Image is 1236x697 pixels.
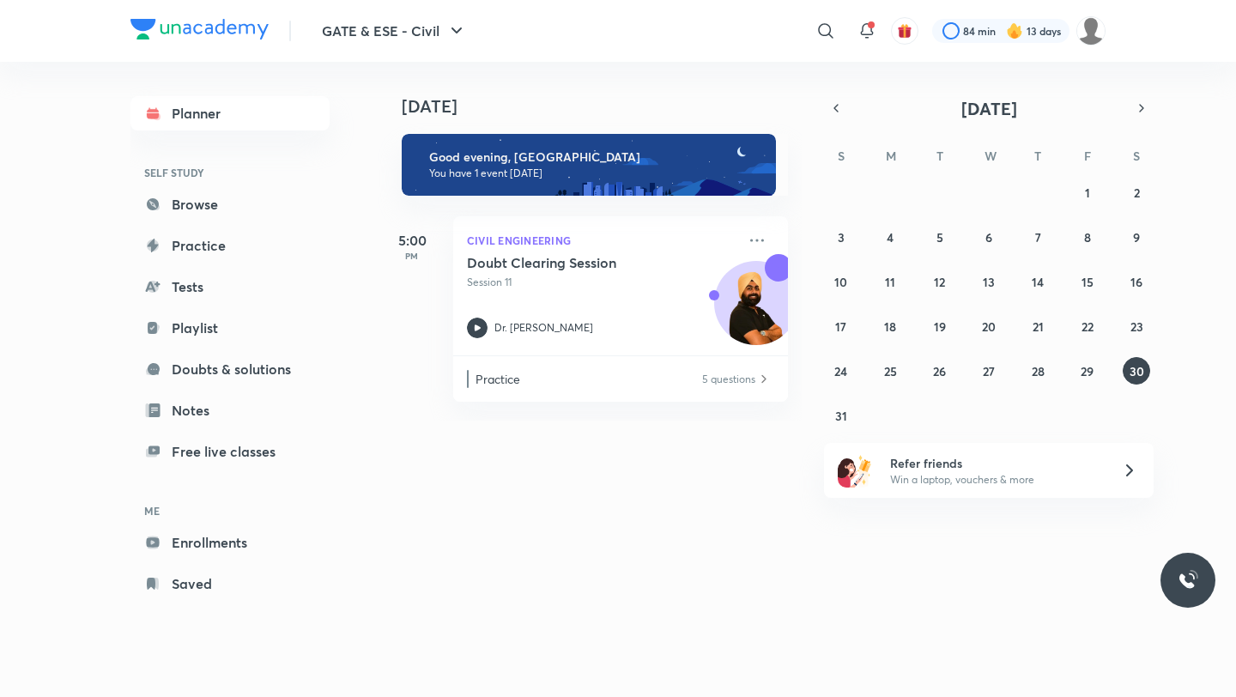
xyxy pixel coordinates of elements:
[1076,16,1106,45] img: Rahul KD
[982,318,996,335] abbr: August 20, 2025
[835,318,846,335] abbr: August 17, 2025
[827,357,855,385] button: August 24, 2025
[884,318,896,335] abbr: August 18, 2025
[975,268,1003,295] button: August 13, 2025
[1130,274,1142,290] abbr: August 16, 2025
[130,158,330,187] h6: SELF STUDY
[936,229,943,245] abbr: August 5, 2025
[985,148,997,164] abbr: Wednesday
[715,270,797,353] img: Avatar
[827,268,855,295] button: August 10, 2025
[926,268,954,295] button: August 12, 2025
[933,363,946,379] abbr: August 26, 2025
[885,274,895,290] abbr: August 11, 2025
[926,357,954,385] button: August 26, 2025
[838,453,872,488] img: referral
[1074,357,1101,385] button: August 29, 2025
[886,148,896,164] abbr: Monday
[429,167,760,180] p: You have 1 event [DATE]
[897,23,912,39] img: avatar
[130,19,269,39] img: Company Logo
[1123,179,1150,206] button: August 2, 2025
[757,370,771,388] img: Practice available
[130,352,330,386] a: Doubts & solutions
[838,229,845,245] abbr: August 3, 2025
[1006,22,1023,39] img: streak
[130,228,330,263] a: Practice
[887,229,894,245] abbr: August 4, 2025
[1035,229,1041,245] abbr: August 7, 2025
[467,230,736,251] p: Civil Engineering
[975,312,1003,340] button: August 20, 2025
[884,363,897,379] abbr: August 25, 2025
[985,229,992,245] abbr: August 6, 2025
[834,363,847,379] abbr: August 24, 2025
[1130,363,1144,379] abbr: August 30, 2025
[130,270,330,304] a: Tests
[130,496,330,525] h6: ME
[1123,312,1150,340] button: August 23, 2025
[130,393,330,427] a: Notes
[1178,570,1198,591] img: ttu
[975,357,1003,385] button: August 27, 2025
[834,274,847,290] abbr: August 10, 2025
[1032,274,1044,290] abbr: August 14, 2025
[1081,318,1094,335] abbr: August 22, 2025
[1123,223,1150,251] button: August 9, 2025
[934,318,946,335] abbr: August 19, 2025
[1123,357,1150,385] button: August 30, 2025
[926,223,954,251] button: August 5, 2025
[827,312,855,340] button: August 17, 2025
[467,254,681,271] h5: Doubt Clearing Session
[130,567,330,601] a: Saved
[835,408,847,424] abbr: August 31, 2025
[876,223,904,251] button: August 4, 2025
[1133,148,1140,164] abbr: Saturday
[1032,363,1045,379] abbr: August 28, 2025
[926,312,954,340] button: August 19, 2025
[130,187,330,221] a: Browse
[827,402,855,429] button: August 31, 2025
[130,434,330,469] a: Free live classes
[1024,268,1051,295] button: August 14, 2025
[476,370,700,388] p: Practice
[1081,274,1094,290] abbr: August 15, 2025
[494,320,593,336] p: Dr. [PERSON_NAME]
[1081,363,1094,379] abbr: August 29, 2025
[1024,357,1051,385] button: August 28, 2025
[378,251,446,261] p: PM
[838,148,845,164] abbr: Sunday
[130,311,330,345] a: Playlist
[1034,148,1041,164] abbr: Thursday
[702,370,755,388] p: 5 questions
[975,223,1003,251] button: August 6, 2025
[378,230,446,251] h5: 5:00
[1033,318,1044,335] abbr: August 21, 2025
[1074,312,1101,340] button: August 22, 2025
[1074,223,1101,251] button: August 8, 2025
[312,14,477,48] button: GATE & ESE - Civil
[130,525,330,560] a: Enrollments
[1133,229,1140,245] abbr: August 9, 2025
[934,274,945,290] abbr: August 12, 2025
[983,363,995,379] abbr: August 27, 2025
[983,274,995,290] abbr: August 13, 2025
[402,96,805,117] h4: [DATE]
[1123,268,1150,295] button: August 16, 2025
[1024,223,1051,251] button: August 7, 2025
[1084,229,1091,245] abbr: August 8, 2025
[827,223,855,251] button: August 3, 2025
[402,134,776,196] img: evening
[1074,268,1101,295] button: August 15, 2025
[130,19,269,44] a: Company Logo
[467,275,736,290] p: Session 11
[961,97,1017,120] span: [DATE]
[876,268,904,295] button: August 11, 2025
[890,472,1101,488] p: Win a laptop, vouchers & more
[130,96,330,130] a: Planner
[936,148,943,164] abbr: Tuesday
[1074,179,1101,206] button: August 1, 2025
[890,454,1101,472] h6: Refer friends
[1085,185,1090,201] abbr: August 1, 2025
[848,96,1130,120] button: [DATE]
